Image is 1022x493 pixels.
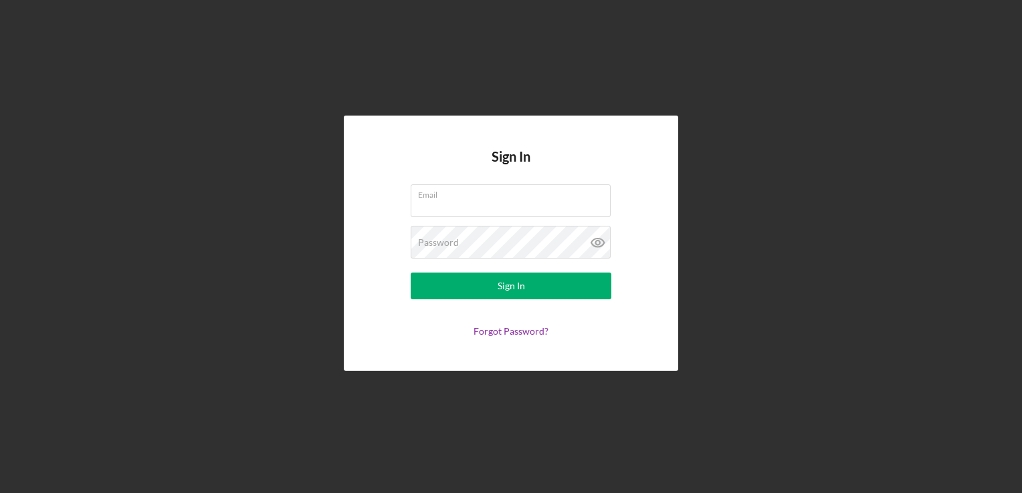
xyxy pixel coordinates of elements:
[474,325,548,337] a: Forgot Password?
[418,185,611,200] label: Email
[492,149,530,184] h4: Sign In
[418,237,459,248] label: Password
[498,273,525,299] div: Sign In
[411,273,611,299] button: Sign In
